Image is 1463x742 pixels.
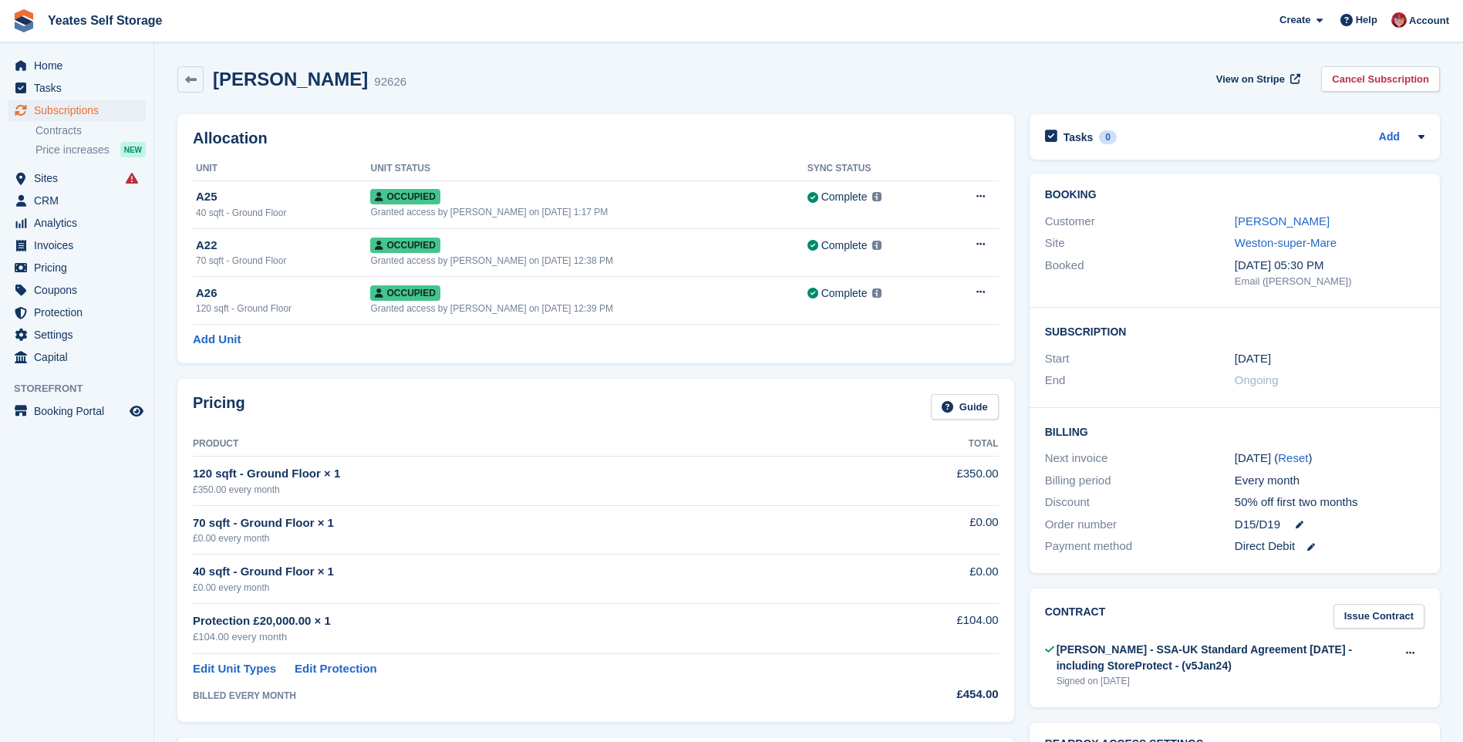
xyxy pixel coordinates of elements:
th: Sync Status [807,157,941,181]
span: Invoices [34,234,126,256]
a: Issue Contract [1333,604,1424,629]
div: Customer [1045,213,1235,231]
span: Tasks [34,77,126,99]
a: Contracts [35,123,146,138]
div: 0 [1099,130,1117,144]
a: menu [8,279,146,301]
h2: Billing [1045,423,1424,439]
img: Wendie Tanner [1391,12,1407,28]
div: Complete [821,189,868,205]
div: Direct Debit [1235,538,1424,555]
a: Edit Unit Types [193,660,276,678]
span: Capital [34,346,126,368]
div: BILLED EVERY MONTH [193,689,849,703]
a: Preview store [127,402,146,420]
div: 70 sqft - Ground Floor × 1 [193,514,849,532]
div: NEW [120,142,146,157]
td: £0.00 [849,505,998,554]
a: menu [8,190,146,211]
span: Coupons [34,279,126,301]
a: menu [8,346,146,368]
div: 120 sqft - Ground Floor [196,302,370,315]
span: Occupied [370,285,440,301]
td: £0.00 [849,555,998,603]
span: CRM [34,190,126,211]
a: menu [8,167,146,189]
h2: Allocation [193,130,999,147]
div: Granted access by [PERSON_NAME] on [DATE] 1:17 PM [370,205,807,219]
div: A26 [196,285,370,302]
time: 2025-06-27 00:00:00 UTC [1235,350,1271,368]
i: Smart entry sync failures have occurred [126,172,138,184]
span: Price increases [35,143,110,157]
a: Add Unit [193,331,241,349]
div: Granted access by [PERSON_NAME] on [DATE] 12:38 PM [370,254,807,268]
span: Account [1409,13,1449,29]
span: Help [1356,12,1377,28]
div: [PERSON_NAME] - SSA-UK Standard Agreement [DATE] - including StoreProtect - (v5Jan24) [1057,642,1396,674]
a: menu [8,234,146,256]
span: Occupied [370,238,440,253]
div: Complete [821,285,868,302]
div: Granted access by [PERSON_NAME] on [DATE] 12:39 PM [370,302,807,315]
div: Every month [1235,472,1424,490]
th: Total [849,432,998,457]
div: £0.00 every month [193,531,849,545]
span: Settings [34,324,126,346]
span: D15/D19 [1235,516,1280,534]
div: Signed on [DATE] [1057,674,1396,688]
a: Guide [931,394,999,420]
a: [PERSON_NAME] [1235,214,1330,228]
img: icon-info-grey-7440780725fd019a000dd9b08b2336e03edf1995a4989e88bcd33f0948082b44.svg [872,192,882,201]
th: Unit [193,157,370,181]
td: £104.00 [849,603,998,653]
a: Reset [1278,451,1308,464]
th: Unit Status [370,157,807,181]
div: Complete [821,238,868,254]
a: menu [8,302,146,323]
a: menu [8,212,146,234]
span: Ongoing [1235,373,1279,386]
a: menu [8,257,146,278]
div: £350.00 every month [193,483,849,497]
span: Storefront [14,381,153,396]
a: Edit Protection [295,660,377,678]
div: Email ([PERSON_NAME]) [1235,274,1424,289]
div: 50% off first two months [1235,494,1424,511]
span: Create [1279,12,1310,28]
a: Weston-super-Mare [1235,236,1337,249]
div: A22 [196,237,370,255]
h2: Booking [1045,189,1424,201]
div: 120 sqft - Ground Floor × 1 [193,465,849,483]
span: Subscriptions [34,99,126,121]
div: Order number [1045,516,1235,534]
span: Pricing [34,257,126,278]
div: Payment method [1045,538,1235,555]
span: Occupied [370,189,440,204]
div: Start [1045,350,1235,368]
div: Billing period [1045,472,1235,490]
a: Add [1379,129,1400,147]
div: Discount [1045,494,1235,511]
span: Booking Portal [34,400,126,422]
div: £454.00 [849,686,998,703]
div: 92626 [374,73,406,91]
img: icon-info-grey-7440780725fd019a000dd9b08b2336e03edf1995a4989e88bcd33f0948082b44.svg [872,288,882,298]
a: menu [8,55,146,76]
h2: Tasks [1064,130,1094,144]
th: Product [193,432,849,457]
a: Yeates Self Storage [42,8,169,33]
div: A25 [196,188,370,206]
h2: Subscription [1045,323,1424,339]
span: Protection [34,302,126,323]
img: icon-info-grey-7440780725fd019a000dd9b08b2336e03edf1995a4989e88bcd33f0948082b44.svg [872,241,882,250]
div: [DATE] ( ) [1235,450,1424,467]
div: Site [1045,234,1235,252]
div: £104.00 every month [193,629,849,645]
span: View on Stripe [1216,72,1285,87]
div: [DATE] 05:30 PM [1235,257,1424,275]
a: Price increases NEW [35,141,146,158]
div: 70 sqft - Ground Floor [196,254,370,268]
div: Booked [1045,257,1235,289]
a: View on Stripe [1210,66,1303,92]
